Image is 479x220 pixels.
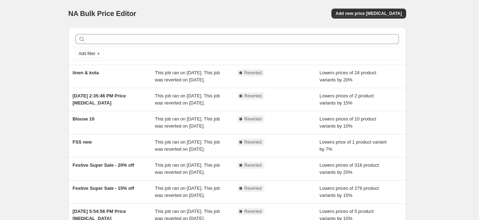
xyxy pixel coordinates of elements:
span: Blouse 10 [73,116,94,122]
span: Reverted [244,209,262,214]
span: linen & kota [73,70,99,75]
span: This job ran on [DATE]. This job was reverted on [DATE]. [155,116,220,129]
button: Add new price [MEDICAL_DATA] [331,9,406,18]
span: This job ran on [DATE]. This job was reverted on [DATE]. [155,162,220,175]
span: Lowers prices of 279 product variants by 15% [320,186,379,198]
span: Reverted [244,93,262,99]
span: Festive Super Sale - 15% off [73,186,134,191]
span: [DATE] 2:35:46 PM Price [MEDICAL_DATA] [73,93,126,106]
button: Add filter [75,49,104,58]
span: Reverted [244,116,262,122]
span: Reverted [244,162,262,168]
span: Lowers prices of 24 product variants by 20% [320,70,377,82]
span: This job ran on [DATE]. This job was reverted on [DATE]. [155,93,220,106]
span: Reverted [244,70,262,76]
span: NA Bulk Price Editor [68,10,136,17]
span: Lowers price of 1 product variant by 7% [320,139,387,152]
span: This job ran on [DATE]. This job was reverted on [DATE]. [155,186,220,198]
span: This job ran on [DATE]. This job was reverted on [DATE]. [155,139,220,152]
span: Reverted [244,186,262,191]
span: Festive Super Sale - 20% off [73,162,134,168]
span: Lowers prices of 10 product variants by 10% [320,116,377,129]
span: Reverted [244,139,262,145]
span: Add new price [MEDICAL_DATA] [336,11,402,16]
span: Lowers prices of 318 product variants by 20% [320,162,379,175]
span: This job ran on [DATE]. This job was reverted on [DATE]. [155,70,220,82]
span: Lowers prices of 2 product variants by 15% [320,93,374,106]
span: FSS new [73,139,92,145]
span: Add filter [79,51,95,57]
